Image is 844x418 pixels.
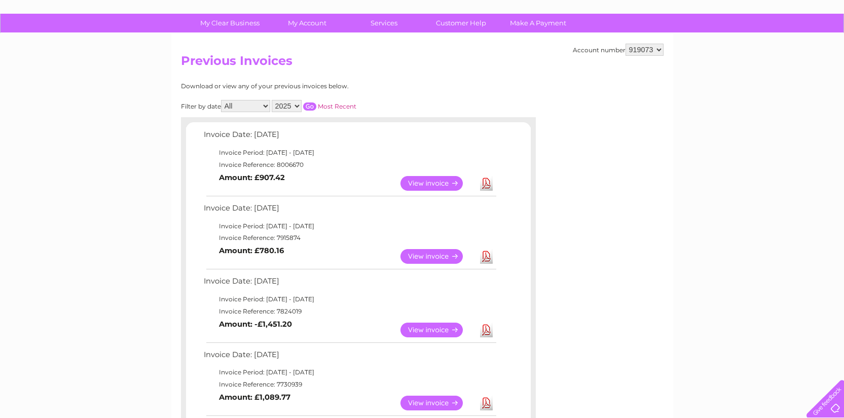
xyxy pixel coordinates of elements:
a: View [400,323,475,337]
b: Amount: £780.16 [219,246,284,255]
a: Energy [691,43,713,51]
a: Blog [756,43,770,51]
div: Download or view any of your previous invoices below. [181,83,447,90]
td: Invoice Reference: 8006670 [201,159,498,171]
div: Filter by date [181,100,447,112]
a: View [400,249,475,264]
td: Invoice Period: [DATE] - [DATE] [201,147,498,159]
a: Services [342,14,426,32]
a: Customer Help [419,14,503,32]
td: Invoice Reference: 7824019 [201,305,498,318]
a: Telecoms [719,43,750,51]
a: View [400,176,475,191]
a: Water [666,43,685,51]
a: Download [480,249,493,264]
a: My Account [265,14,349,32]
td: Invoice Reference: 7730939 [201,378,498,391]
a: Download [480,323,493,337]
td: Invoice Date: [DATE] [201,128,498,147]
td: Invoice Period: [DATE] - [DATE] [201,293,498,305]
td: Invoice Date: [DATE] [201,201,498,220]
h2: Previous Invoices [181,54,664,73]
a: Download [480,396,493,410]
a: Log out [811,43,834,51]
td: Invoice Date: [DATE] [201,348,498,367]
td: Invoice Period: [DATE] - [DATE] [201,220,498,232]
a: View [400,396,475,410]
b: Amount: £1,089.77 [219,393,290,402]
a: Contact [777,43,801,51]
div: Clear Business is a trading name of Verastar Limited (registered in [GEOGRAPHIC_DATA] No. 3667643... [183,6,662,49]
a: Download [480,176,493,191]
td: Invoice Reference: 7915874 [201,232,498,244]
a: My Clear Business [188,14,272,32]
a: Most Recent [318,102,356,110]
td: Invoice Period: [DATE] - [DATE] [201,366,498,378]
b: Amount: £907.42 [219,173,285,182]
div: Account number [573,44,664,56]
a: 0333 014 3131 [653,5,723,18]
td: Invoice Date: [DATE] [201,274,498,293]
a: Make A Payment [496,14,580,32]
img: logo.png [29,26,81,57]
b: Amount: -£1,451.20 [219,320,292,329]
